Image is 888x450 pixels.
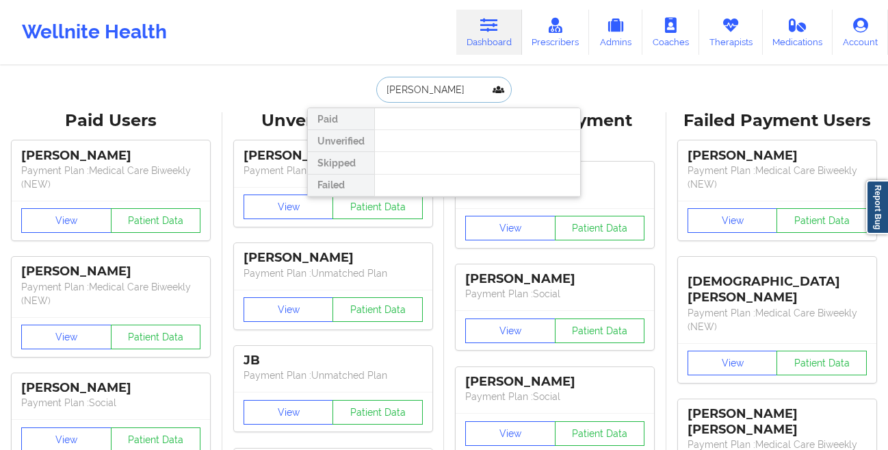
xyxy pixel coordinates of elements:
[776,351,867,375] button: Patient Data
[688,351,778,375] button: View
[21,396,200,410] p: Payment Plan : Social
[465,318,556,343] button: View
[332,297,423,322] button: Patient Data
[308,108,374,130] div: Paid
[555,318,645,343] button: Patient Data
[688,264,867,305] div: [DEMOGRAPHIC_DATA][PERSON_NAME]
[21,380,200,396] div: [PERSON_NAME]
[308,130,374,152] div: Unverified
[465,271,644,287] div: [PERSON_NAME]
[244,353,423,368] div: JB
[244,400,334,425] button: View
[589,10,642,55] a: Admins
[111,325,201,349] button: Patient Data
[244,148,423,164] div: [PERSON_NAME]
[763,10,833,55] a: Medications
[244,250,423,266] div: [PERSON_NAME]
[688,306,867,334] p: Payment Plan : Medical Care Biweekly (NEW)
[21,264,200,279] div: [PERSON_NAME]
[21,148,200,164] div: [PERSON_NAME]
[244,266,423,280] p: Payment Plan : Unmatched Plan
[10,110,213,132] div: Paid Users
[332,195,423,219] button: Patient Data
[688,406,867,438] div: [PERSON_NAME] [PERSON_NAME]
[555,216,645,240] button: Patient Data
[465,374,644,390] div: [PERSON_NAME]
[688,164,867,191] p: Payment Plan : Medical Care Biweekly (NEW)
[522,10,590,55] a: Prescribers
[465,390,644,403] p: Payment Plan : Social
[699,10,763,55] a: Therapists
[456,10,522,55] a: Dashboard
[866,180,888,234] a: Report Bug
[688,148,867,164] div: [PERSON_NAME]
[244,297,334,322] button: View
[776,208,867,233] button: Patient Data
[244,164,423,177] p: Payment Plan : Unmatched Plan
[308,175,374,197] div: Failed
[688,208,778,233] button: View
[332,400,423,425] button: Patient Data
[111,208,201,233] button: Patient Data
[465,287,644,301] p: Payment Plan : Social
[244,368,423,382] p: Payment Plan : Unmatched Plan
[555,421,645,446] button: Patient Data
[642,10,699,55] a: Coaches
[308,152,374,174] div: Skipped
[21,164,200,191] p: Payment Plan : Medical Care Biweekly (NEW)
[244,195,334,219] button: View
[21,208,112,233] button: View
[21,280,200,308] p: Payment Plan : Medical Care Biweekly (NEW)
[676,110,879,132] div: Failed Payment Users
[232,110,435,132] div: Unverified Users
[465,216,556,240] button: View
[21,325,112,349] button: View
[833,10,888,55] a: Account
[465,421,556,446] button: View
